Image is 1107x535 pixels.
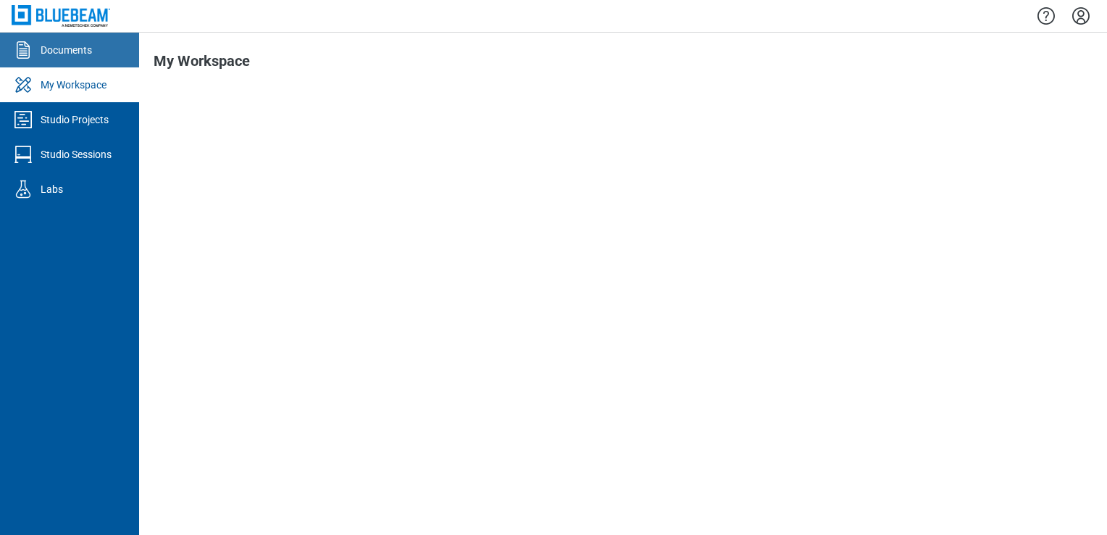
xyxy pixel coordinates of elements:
[1069,4,1093,28] button: Settings
[41,43,92,57] div: Documents
[12,178,35,201] svg: Labs
[41,182,63,196] div: Labs
[12,73,35,96] svg: My Workspace
[12,143,35,166] svg: Studio Sessions
[154,53,250,76] h1: My Workspace
[12,38,35,62] svg: Documents
[41,112,109,127] div: Studio Projects
[12,5,110,26] img: Bluebeam, Inc.
[41,78,106,92] div: My Workspace
[12,108,35,131] svg: Studio Projects
[41,147,112,162] div: Studio Sessions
